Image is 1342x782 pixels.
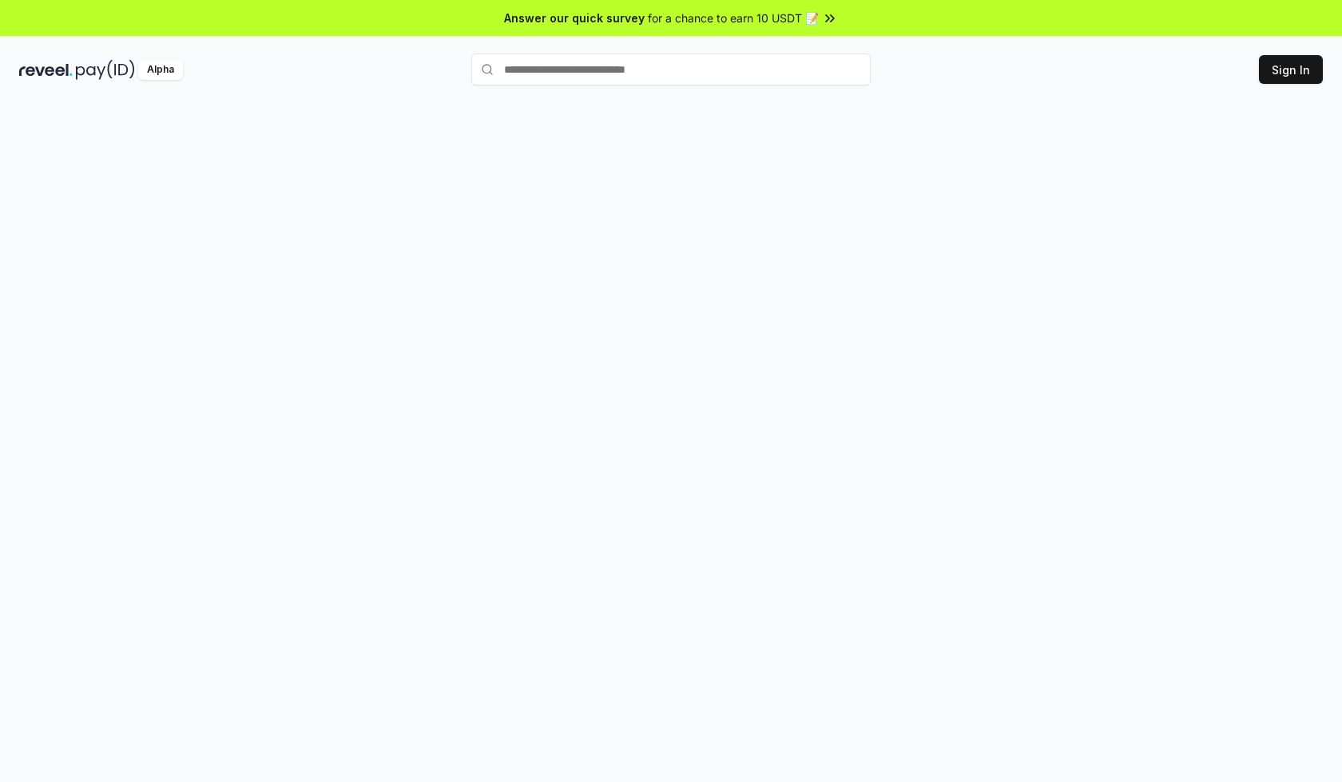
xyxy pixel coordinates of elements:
[504,10,645,26] span: Answer our quick survey
[138,60,183,80] div: Alpha
[76,60,135,80] img: pay_id
[19,60,73,80] img: reveel_dark
[648,10,819,26] span: for a chance to earn 10 USDT 📝
[1259,55,1323,84] button: Sign In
